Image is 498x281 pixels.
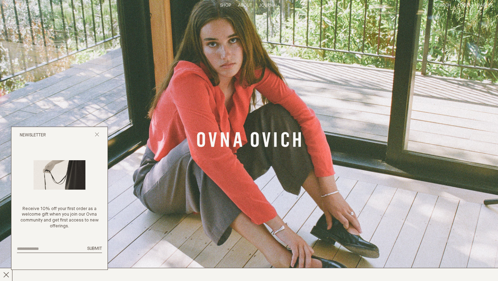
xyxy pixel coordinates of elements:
a: Banner Link [197,132,301,149]
span: [0] [486,3,492,8]
button: Submit [87,246,102,252]
button: Close popup [95,132,99,139]
p: Receive 10% off your first order as a welcome gift when you join our Ovna community and get first... [17,206,102,230]
a: Login [458,3,470,8]
a: Search [435,3,451,8]
a: Journal [259,3,278,8]
span: Bag [477,3,486,8]
a: Home [6,3,31,8]
h2: Newsletter [20,133,46,138]
summary: About [238,3,252,9]
span: Submit [87,246,102,251]
a: Shop [220,3,231,8]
